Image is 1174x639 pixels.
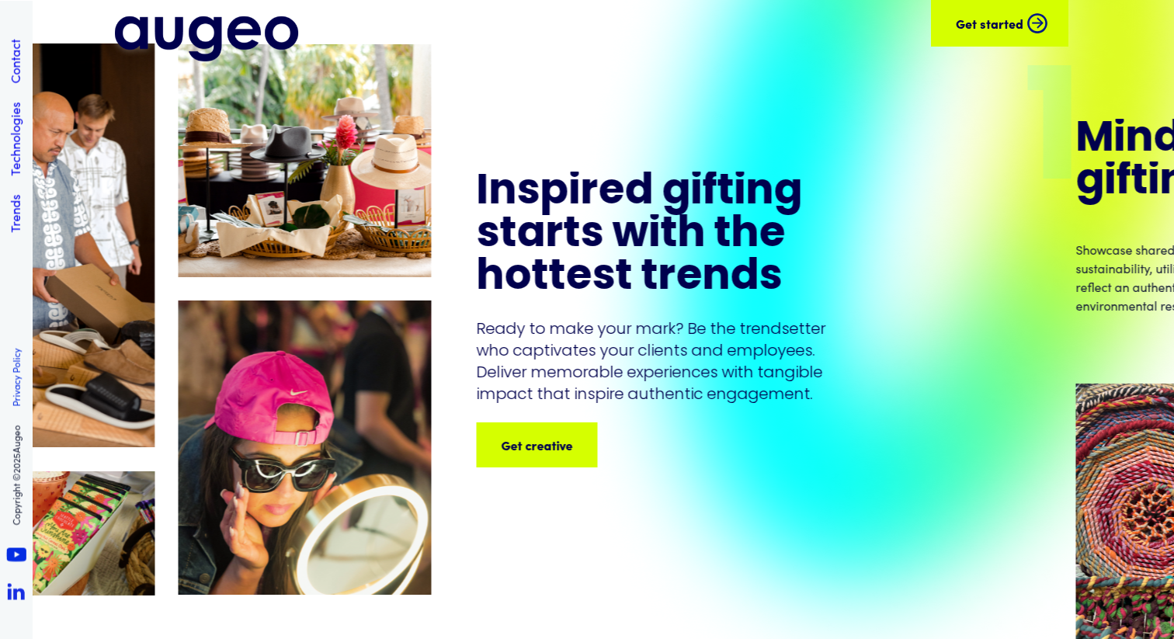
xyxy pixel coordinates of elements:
div: i [1105,161,1117,204]
div: s [759,257,782,300]
div: i [648,214,660,257]
div: r [658,257,676,300]
div: t [641,257,658,300]
div: t [717,172,734,214]
a: Technologies [6,102,23,175]
div: r [580,172,598,214]
div: w [612,214,648,257]
div: e [598,172,624,214]
p: Copyright © Augeo [10,425,23,525]
div: e [759,214,785,257]
div: g [773,172,802,214]
div: h [677,214,705,257]
div: s [580,214,603,257]
div: s [516,172,540,214]
p: Ready to make your mark? Be the trendsetter who captivates your clients and employees. Deliver me... [476,318,841,405]
div: d [730,257,759,300]
div: n [745,172,773,214]
div: t [714,214,731,257]
div: t [615,257,632,300]
a: Trends [6,194,23,232]
div: n [1126,119,1154,161]
div: f [1117,161,1131,204]
div: I [476,172,488,214]
div: i [1148,161,1160,204]
div: h [731,214,759,257]
div: t [499,214,516,257]
div: n [702,257,730,300]
div: M [1076,119,1114,161]
div: t [660,214,677,257]
div: s [476,214,499,257]
div: t [531,257,548,300]
div: t [548,257,565,300]
div: e [565,257,592,300]
div: d [624,172,653,214]
div: f [702,172,717,214]
img: Augeo logo [106,7,307,71]
a: Privacy Policy [10,348,23,406]
div: i [1114,119,1126,161]
a: Get creative [476,422,597,467]
div: o [504,257,531,300]
div: i [734,172,745,214]
div: h [476,257,504,300]
div: i [568,172,580,214]
a: Contact [6,39,23,83]
div: s [592,257,615,300]
div: t [1131,161,1148,204]
div: n [488,172,516,214]
div: i [690,172,702,214]
div: t [563,214,580,257]
p: 1 [1023,92,1082,187]
div: g [1076,161,1105,204]
div: r [545,214,563,257]
span: 2025 [9,453,23,473]
div: a [516,214,545,257]
div: g [662,172,690,214]
div: p [540,172,568,214]
div: e [676,257,702,300]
